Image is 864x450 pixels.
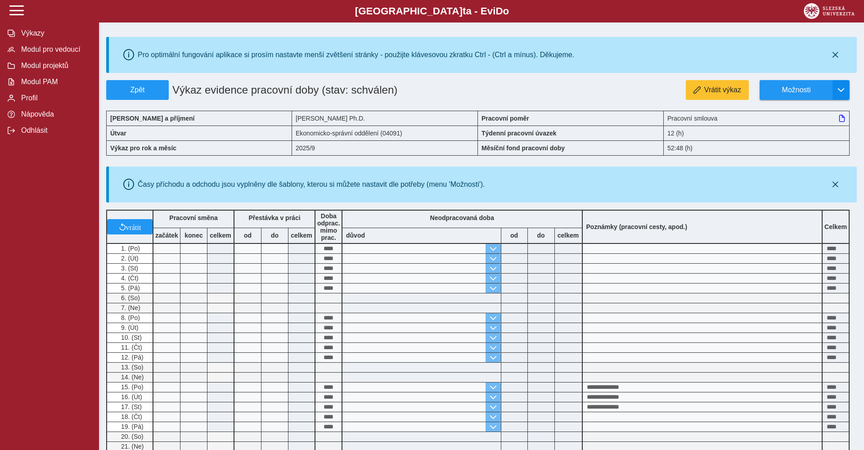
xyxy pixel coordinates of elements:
[119,314,140,321] span: 8. (Po)
[119,274,139,282] span: 4. (Čt)
[346,232,365,239] b: důvod
[503,5,509,17] span: o
[288,232,315,239] b: celkem
[119,403,142,410] span: 17. (St)
[481,115,529,122] b: Pracovní poměr
[138,180,485,189] div: Časy příchodu a odchodu jsou vyplněny dle šablony, kterou si můžete nastavit dle potřeby (menu 'M...
[261,232,288,239] b: do
[495,5,503,17] span: D
[430,214,494,221] b: Neodpracovaná doba
[292,126,478,140] div: Ekonomicko-správní oddělení (04091)
[110,86,165,94] span: Zpět
[18,29,91,37] span: Výkazy
[27,5,837,17] b: [GEOGRAPHIC_DATA] a - Evi
[664,140,850,156] div: 52:48 (h)
[18,110,91,118] span: Nápověda
[292,111,478,126] div: [PERSON_NAME] Ph.D.
[119,443,144,450] span: 21. (Ne)
[292,140,478,156] div: 2025/9
[119,344,142,351] span: 11. (Čt)
[804,3,855,19] img: logo_web_su.png
[119,423,144,430] span: 19. (Pá)
[153,232,180,239] b: začátek
[119,245,140,252] span: 1. (Po)
[107,219,153,234] button: vrátit
[18,94,91,102] span: Profil
[119,294,140,301] span: 6. (So)
[528,232,554,239] b: do
[119,373,144,381] span: 14. (Ne)
[18,78,91,86] span: Modul PAM
[248,214,300,221] b: Přestávka v práci
[18,62,91,70] span: Modul projektů
[119,324,139,331] span: 9. (Út)
[138,51,574,59] div: Pro optimální fungování aplikace si prosím nastavte menší zvětšení stránky - použijte klávesovou ...
[824,223,847,230] b: Celkem
[234,232,261,239] b: od
[110,130,126,137] b: Útvar
[463,5,466,17] span: t
[110,115,194,122] b: [PERSON_NAME] a příjmení
[110,144,176,152] b: Výkaz pro rok a měsíc
[317,212,340,241] b: Doba odprac. mimo prac.
[119,364,144,371] span: 13. (So)
[686,80,749,100] button: Vrátit výkaz
[207,232,234,239] b: celkem
[18,45,91,54] span: Modul pro vedoucí
[664,111,850,126] div: Pracovní smlouva
[169,80,419,100] h1: Výkaz evidence pracovní doby (stav: schválen)
[119,393,142,400] span: 16. (Út)
[664,126,850,140] div: 12 (h)
[119,304,140,311] span: 7. (Ne)
[501,232,527,239] b: od
[169,214,217,221] b: Pracovní směna
[119,354,144,361] span: 12. (Pá)
[119,413,142,420] span: 18. (Čt)
[767,86,825,94] span: Možnosti
[583,223,691,230] b: Poznámky (pracovní cesty, apod.)
[119,255,139,262] span: 2. (Út)
[555,232,582,239] b: celkem
[760,80,832,100] button: Možnosti
[119,334,142,341] span: 10. (St)
[119,383,144,391] span: 15. (Po)
[481,130,557,137] b: Týdenní pracovní úvazek
[126,223,141,230] span: vrátit
[180,232,207,239] b: konec
[106,80,169,100] button: Zpět
[119,284,140,292] span: 5. (Pá)
[704,86,741,94] span: Vrátit výkaz
[481,144,565,152] b: Měsíční fond pracovní doby
[119,433,144,440] span: 20. (So)
[18,126,91,135] span: Odhlásit
[119,265,138,272] span: 3. (St)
